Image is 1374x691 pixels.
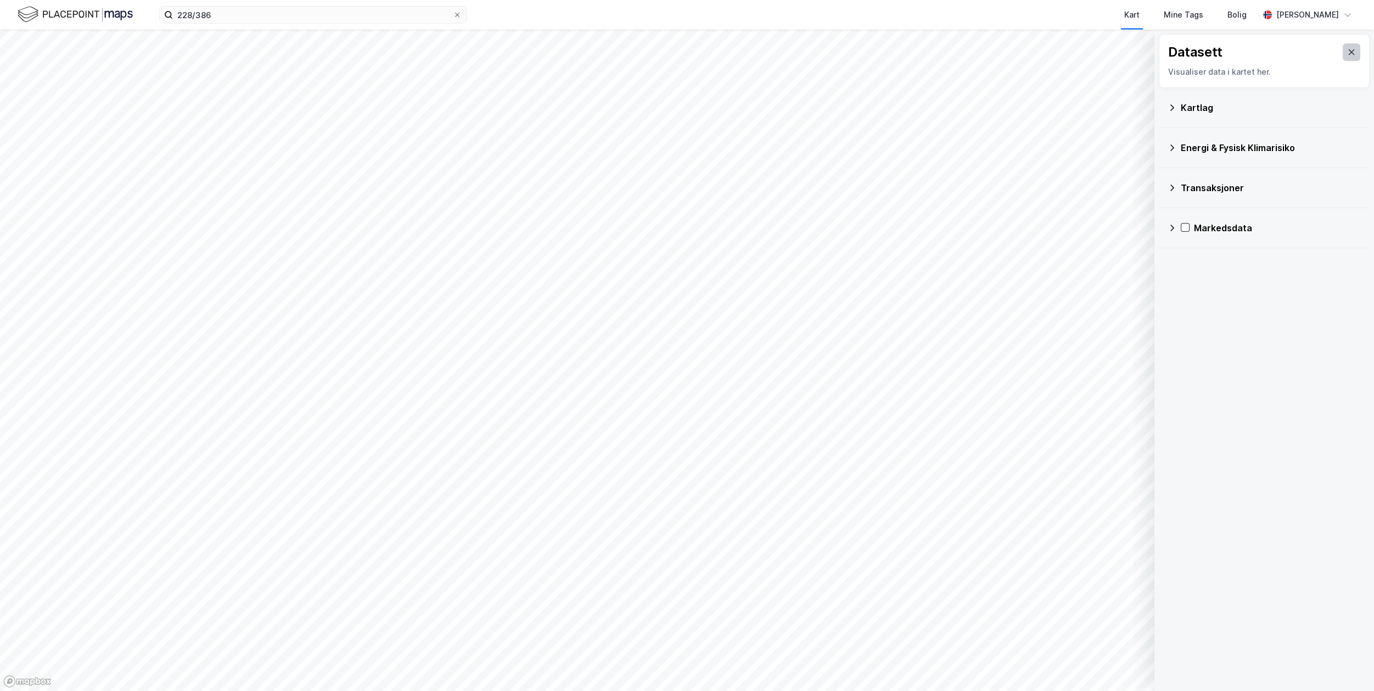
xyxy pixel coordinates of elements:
input: Søk på adresse, matrikkel, gårdeiere, leietakere eller personer [173,7,453,23]
div: Transaksjoner [1181,181,1361,194]
img: logo.f888ab2527a4732fd821a326f86c7f29.svg [18,5,133,24]
iframe: Chat Widget [1319,638,1374,691]
div: Datasett [1168,43,1222,61]
div: Kartlag [1181,101,1361,114]
div: Visualiser data i kartet her. [1168,65,1360,79]
div: Bolig [1227,8,1247,21]
a: Mapbox homepage [3,675,52,688]
div: Kart [1124,8,1140,21]
div: Energi & Fysisk Klimarisiko [1181,141,1361,154]
div: Kontrollprogram for chat [1319,638,1374,691]
div: Markedsdata [1194,221,1361,235]
div: [PERSON_NAME] [1276,8,1339,21]
div: Mine Tags [1164,8,1203,21]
